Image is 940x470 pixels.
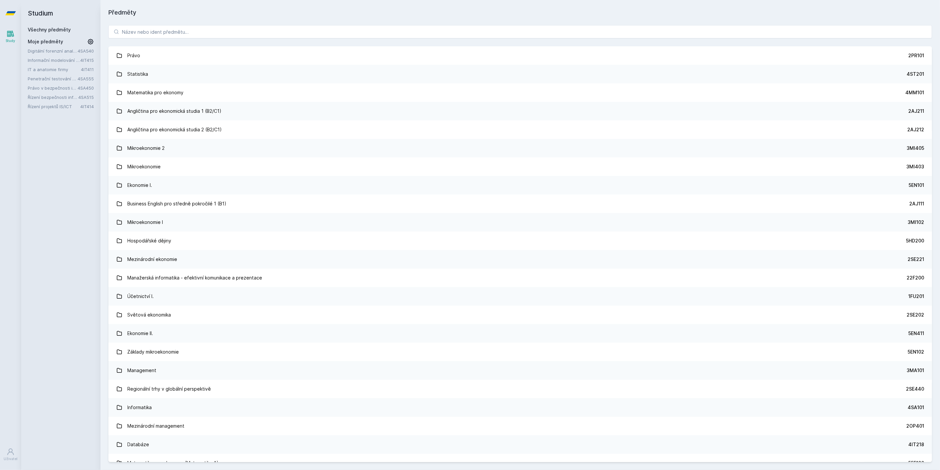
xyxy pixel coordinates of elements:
div: 4MM101 [905,89,924,96]
a: 4IT415 [80,58,94,63]
div: Regionální trhy v globální perspektivě [128,382,211,396]
a: Databáze 4IT218 [108,435,932,454]
div: Statistika [128,67,148,81]
div: 2PR101 [908,52,924,59]
div: 3MI405 [907,145,924,151]
div: Matematika pro ekonomy [128,86,184,99]
div: Ekonomie I. [128,179,152,192]
div: 22F200 [907,275,924,281]
a: Mezinárodní management 2OP401 [108,417,932,435]
div: Světová ekonomika [128,308,171,321]
input: Název nebo ident předmětu… [108,25,932,38]
a: Mikroekonomie 2 3MI405 [108,139,932,157]
div: Právo [128,49,140,62]
div: Informatika [128,401,152,414]
a: Angličtina pro ekonomická studia 2 (B2/C1) 2AJ212 [108,120,932,139]
div: Mikroekonomie I [128,216,163,229]
div: 5EN101 [909,182,924,189]
a: Řízení projektů IS/ICT [28,103,80,110]
a: Regionální trhy v globální perspektivě 2SE440 [108,380,932,398]
div: 2OP401 [906,423,924,429]
a: Matematika pro ekonomy 4MM101 [108,83,932,102]
div: Angličtina pro ekonomická studia 1 (B2/C1) [128,105,222,118]
a: Penetrační testování bezpečnosti IS [28,75,78,82]
h1: Předměty [108,8,932,17]
a: 4SA515 [78,95,94,100]
div: Angličtina pro ekonomická studia 2 (B2/C1) [128,123,222,136]
div: 2SE440 [906,386,924,392]
div: 4SA101 [908,404,924,411]
a: 4SA450 [78,85,94,91]
a: 4SA555 [78,76,94,81]
div: 2AJ111 [909,200,924,207]
a: Mezinárodní ekonomie 2SE221 [108,250,932,269]
div: Databáze [128,438,149,451]
a: 4IT411 [81,67,94,72]
a: Informatika 4SA101 [108,398,932,417]
div: 4IT218 [908,441,924,448]
span: Moje předměty [28,38,63,45]
a: Světová ekonomika 2SE202 [108,306,932,324]
a: Manažerská informatika - efektivní komunikace a prezentace 22F200 [108,269,932,287]
div: Manažerská informatika - efektivní komunikace a prezentace [128,271,262,284]
a: Ekonomie II. 5EN411 [108,324,932,343]
a: 4SA540 [78,48,94,54]
a: Angličtina pro ekonomická studia 1 (B2/C1) 2AJ211 [108,102,932,120]
div: Ekonomie II. [128,327,153,340]
a: Digitální forenzní analýza [28,48,78,54]
div: Základy mikroekonomie [128,345,179,359]
a: Hospodářské dějiny 5HD200 [108,232,932,250]
a: Management 3MA101 [108,361,932,380]
div: 4ST201 [907,71,924,77]
a: IT a anatomie firmy [28,66,81,73]
a: Statistika 4ST201 [108,65,932,83]
div: Mezinárodní management [128,419,185,433]
a: Mikroekonomie 3MI403 [108,157,932,176]
a: Právo 2PR101 [108,46,932,65]
div: 5HD200 [906,237,924,244]
div: Business English pro středně pokročilé 1 (B1) [128,197,227,210]
div: Study [6,38,16,43]
div: 55F100 [908,460,924,466]
div: 1FU201 [908,293,924,300]
div: Management [128,364,157,377]
div: Mikroekonomie 2 [128,142,165,155]
div: 3MI403 [906,163,924,170]
div: Účetnictví I. [128,290,154,303]
a: Informační modelování organizací [28,57,80,64]
a: Business English pro středně pokročilé 1 (B1) 2AJ111 [108,194,932,213]
div: Uživatel [4,456,18,461]
div: 5EN411 [908,330,924,337]
a: Řízení bezpečnosti informačních systémů [28,94,78,101]
a: Všechny předměty [28,27,71,32]
a: Study [1,26,20,47]
a: 4IT414 [80,104,94,109]
div: 2AJ211 [908,108,924,114]
div: 3MI102 [908,219,924,226]
a: Právo v bezpečnosti informačních systémů [28,85,78,91]
div: 3MA101 [907,367,924,374]
a: Mikroekonomie I 3MI102 [108,213,932,232]
a: Ekonomie I. 5EN101 [108,176,932,194]
a: Účetnictví I. 1FU201 [108,287,932,306]
a: Základy mikroekonomie 5EN102 [108,343,932,361]
div: 5EN102 [908,349,924,355]
div: 2SE202 [907,312,924,318]
div: Mezinárodní ekonomie [128,253,177,266]
div: Matematika pro ekonomy (Matematika A) [128,456,219,470]
div: 2SE221 [908,256,924,263]
div: Hospodářské dějiny [128,234,172,247]
div: 2AJ212 [907,126,924,133]
div: Mikroekonomie [128,160,161,173]
a: Uživatel [1,445,20,465]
